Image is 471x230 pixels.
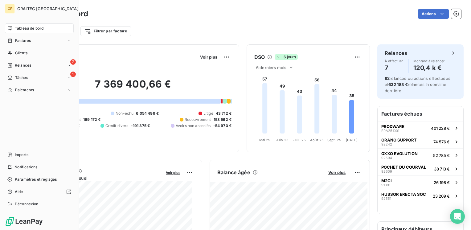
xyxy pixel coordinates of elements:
[381,197,391,200] span: 92551
[14,164,37,170] span: Notifications
[431,126,450,131] span: 401 228 €
[15,63,31,68] span: Relances
[418,9,449,19] button: Actions
[328,170,346,175] span: Voir plus
[378,162,463,175] button: POCHET DU COURVAL9260938 713 €
[176,123,211,129] span: Avoirs non associés
[35,78,231,97] h2: 7 369 400,66 €
[381,178,392,183] span: M2CI
[385,63,403,73] h4: 7
[15,75,28,80] span: Tâches
[259,138,271,142] tspan: Mai 25
[131,123,150,129] span: -191 375 €
[378,175,463,189] button: M2CI9139126 198 €
[15,152,28,158] span: Imports
[293,138,306,142] tspan: Juil. 25
[83,117,100,122] span: 169 172 €
[15,177,57,182] span: Paramètres et réglages
[433,153,450,158] span: 52 785 €
[450,209,465,224] div: Open Intercom Messenger
[381,156,392,160] span: 92594
[15,38,31,43] span: Factures
[381,165,426,170] span: POCHET DU COURVAL
[35,175,162,181] span: Chiffre d'affaires mensuel
[15,87,34,93] span: Paiements
[217,169,250,176] h6: Balance âgée
[378,135,463,148] button: ORANO SUPPORT9224274 576 €
[326,170,347,175] button: Voir plus
[5,4,15,14] div: GF
[275,54,297,60] span: -6 jours
[378,106,463,121] h6: Factures échues
[15,26,43,31] span: Tableau de bord
[310,138,324,142] tspan: Août 25
[213,123,231,129] span: -54 970 €
[413,59,445,63] span: Montant à relancer
[254,53,265,61] h6: DSO
[17,6,79,11] span: GRAITEC [GEOGRAPHIC_DATA]
[327,138,341,142] tspan: Sept. 25
[80,26,131,36] button: Filtrer par facture
[5,187,74,197] a: Aide
[15,201,39,207] span: Déconnexion
[381,192,426,197] span: HUSSOR ERECTA SOC
[70,59,76,65] span: 7
[434,180,450,185] span: 26 198 €
[388,82,408,87] span: 632 183 €
[381,129,399,133] span: FRA251001
[433,139,450,144] span: 74 576 €
[166,170,180,175] span: Voir plus
[381,183,390,187] span: 91391
[378,148,463,162] button: OXXO EVOLUTION9259452 785 €
[116,111,133,116] span: Non-échu
[198,54,219,60] button: Voir plus
[276,138,289,142] tspan: Juin 25
[381,124,404,129] span: PRODWARE
[200,55,217,60] span: Voir plus
[203,111,213,116] span: Litige
[381,138,417,142] span: ORANO SUPPORT
[434,166,450,171] span: 38 713 €
[378,189,463,203] button: HUSSOR ERECTA SOC9255123 209 €
[381,151,418,156] span: OXXO EVOLUTION
[381,142,392,146] span: 92242
[70,72,76,77] span: 1
[5,216,43,226] img: Logo LeanPay
[433,194,450,199] span: 23 209 €
[216,111,231,116] span: 43 712 €
[378,121,463,135] button: PRODWAREFRA251001401 228 €
[413,63,445,73] h4: 120,4 k €
[256,65,286,70] span: 6 derniers mois
[164,170,182,175] button: Voir plus
[214,117,231,122] span: 153 562 €
[15,189,23,195] span: Aide
[385,49,407,57] h6: Relances
[385,59,403,63] span: À effectuer
[15,50,27,56] span: Clients
[105,123,129,129] span: Crédit divers
[185,117,211,122] span: Recouvrement
[381,170,392,173] span: 92609
[385,76,450,93] span: relances ou actions effectuées et relancés la semaine dernière.
[136,111,159,116] span: 6 054 499 €
[346,138,358,142] tspan: [DATE]
[385,76,390,81] span: 62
